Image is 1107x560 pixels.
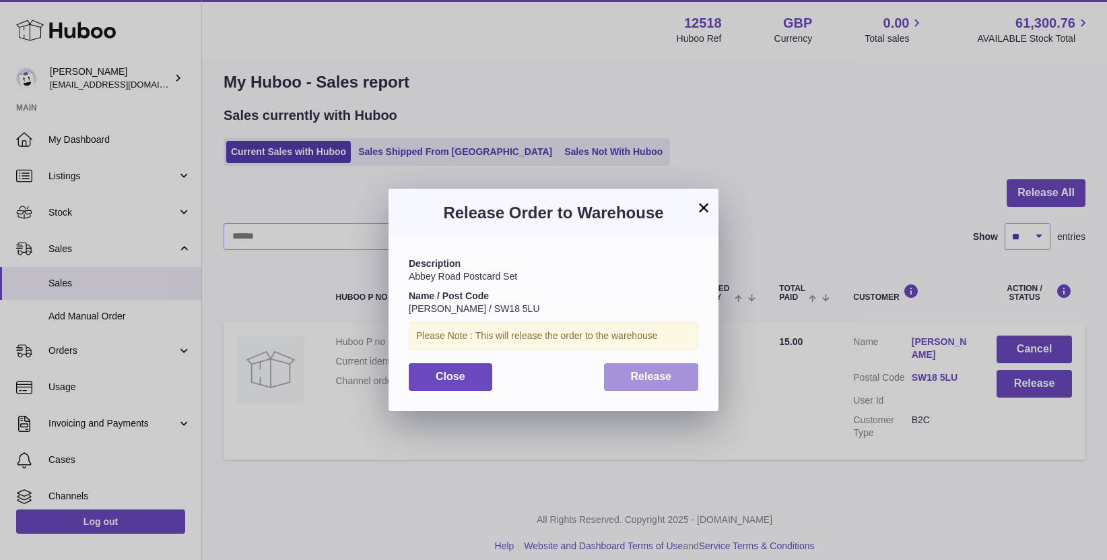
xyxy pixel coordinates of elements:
button: Close [409,363,492,391]
span: Close [436,371,465,382]
div: Please Note : This will release the order to the warehouse [409,322,698,350]
strong: Description [409,258,461,269]
button: × [696,199,712,216]
strong: Name / Post Code [409,290,489,301]
h3: Release Order to Warehouse [409,202,698,224]
button: Release [604,363,699,391]
span: [PERSON_NAME] / SW18 5LU [409,303,540,314]
span: Abbey Road Postcard Set [409,271,517,282]
span: Release [631,371,672,382]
